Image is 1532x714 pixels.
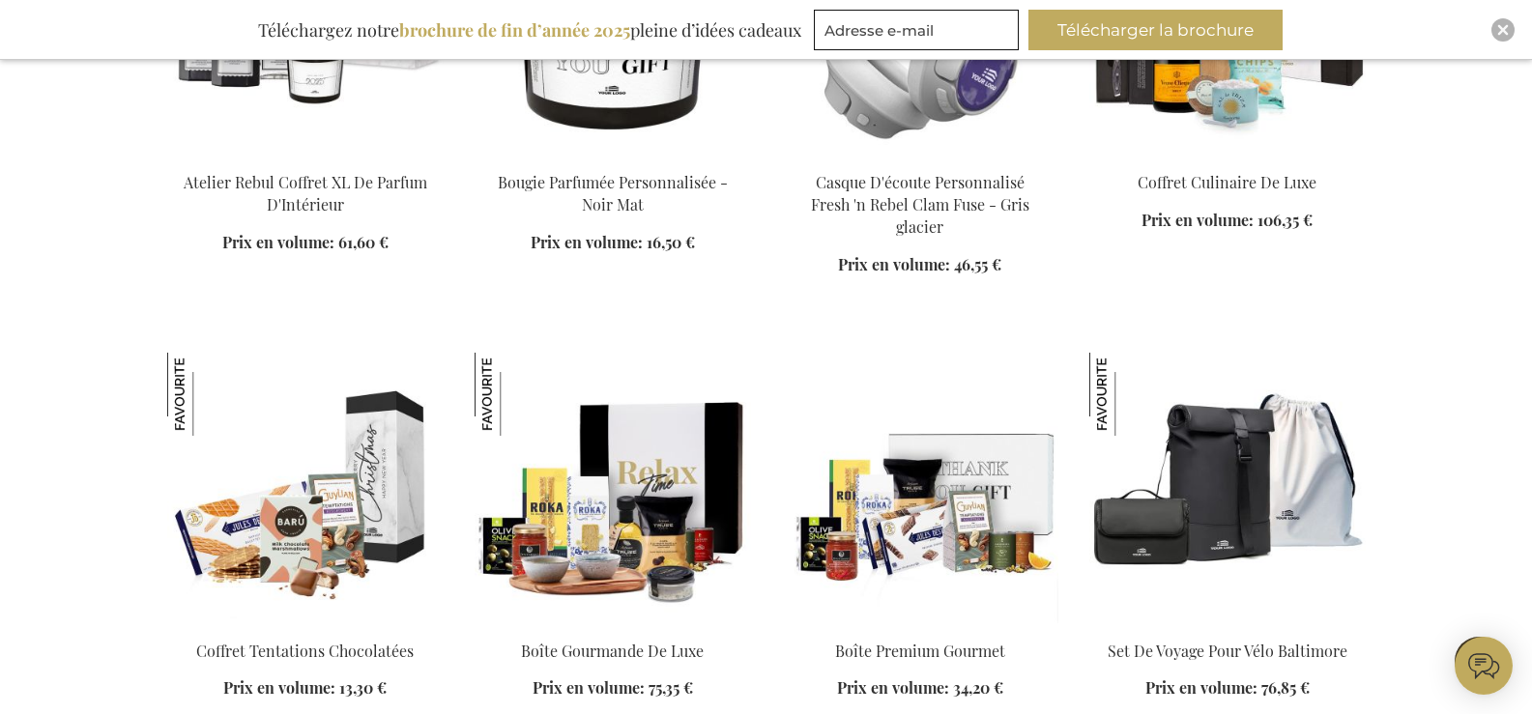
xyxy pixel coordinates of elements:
div: Close [1491,18,1515,42]
img: Set De Voyage Pour Vélo Baltimore [1089,353,1172,436]
a: Prix en volume: 75,35 € [533,677,693,700]
a: Prix en volume: 34,20 € [837,677,1003,700]
span: Prix en volume: [223,677,335,698]
img: Coffret Tentations Chocolatées [167,353,250,436]
a: Chocolate Temptations Box Coffret Tentations Chocolatées [167,615,444,634]
span: Prix en volume: [222,232,334,252]
a: Boîte Premium Gourmet [835,641,1005,661]
span: 46,55 € [954,254,1001,274]
a: Coffret Tentations Chocolatées [196,641,414,661]
button: Télécharger la brochure [1028,10,1283,50]
a: Boîte Gourmande De Luxe [521,641,704,661]
img: Premium Gourmet Box [782,353,1058,623]
a: Premium Gourmet Box [782,615,1058,634]
img: ARCA-20055 [475,353,751,623]
input: Adresse e-mail [814,10,1019,50]
img: Baltimore Bike Travel Set [1089,353,1366,623]
a: Casque D'écoute Personnalisé Fresh 'n Rebel Clam Fuse - Gris glacier [811,172,1029,237]
a: Baltimore Bike Travel Set Set De Voyage Pour Vélo Baltimore [1089,615,1366,634]
a: Atelier Rebul XL Home Fragrance Box Atelier Rebul Coffret XL De Parfum D'Intérieur [167,148,444,166]
span: Prix en volume: [837,677,949,698]
span: Prix en volume: [838,254,950,274]
a: Prix en volume: 46,55 € [838,254,1001,276]
a: Personalised Scented Candle - Black Matt Bougie Parfumée Personnalisée - Noir Mat [475,148,751,166]
a: Coffret Culinaire De Luxe Coffret Culinaire De Luxe [1089,148,1366,166]
a: ARCA-20055 Boîte Gourmande De Luxe [475,615,751,634]
a: Bougie Parfumée Personnalisée - Noir Mat [498,172,728,214]
span: Prix en volume: [531,232,643,252]
iframe: belco-activator-frame [1455,637,1513,695]
a: Personalised Fresh 'n Rebel Clam Fuse Headphone - Ice Grey [782,148,1058,166]
img: Boîte Gourmande De Luxe [475,353,558,436]
a: Atelier Rebul Coffret XL De Parfum D'Intérieur [184,172,427,214]
form: marketing offers and promotions [814,10,1025,56]
div: Téléchargez notre pleine d’idées cadeaux [249,10,810,50]
img: Chocolate Temptations Box [167,353,444,623]
a: Prix en volume: 61,60 € [222,232,389,254]
a: Prix en volume: 13,30 € [223,677,387,700]
a: Prix en volume: 16,50 € [531,232,695,254]
span: 16,50 € [647,232,695,252]
span: 61,60 € [338,232,389,252]
b: brochure de fin d’année 2025 [399,18,630,42]
img: Close [1497,24,1509,36]
span: 76,85 € [1261,677,1310,698]
a: Set De Voyage Pour Vélo Baltimore [1108,641,1347,661]
span: 34,20 € [953,677,1003,698]
span: Prix en volume: [1145,677,1257,698]
a: Prix en volume: 76,85 € [1145,677,1310,700]
span: Prix en volume: [533,677,645,698]
span: 13,30 € [339,677,387,698]
span: 75,35 € [649,677,693,698]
